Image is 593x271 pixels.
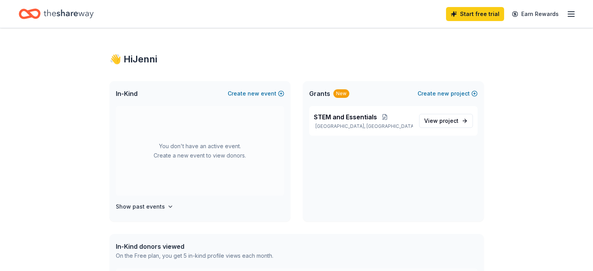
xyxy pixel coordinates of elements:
[418,89,478,98] button: Createnewproject
[424,116,458,126] span: View
[110,53,484,66] div: 👋 Hi Jenni
[333,89,349,98] div: New
[116,89,138,98] span: In-Kind
[309,89,330,98] span: Grants
[314,112,377,122] span: STEM and Essentials
[248,89,259,98] span: new
[439,117,458,124] span: project
[446,7,504,21] a: Start free trial
[116,202,173,211] button: Show past events
[116,106,284,196] div: You don't have an active event. Create a new event to view donors.
[314,123,413,129] p: [GEOGRAPHIC_DATA], [GEOGRAPHIC_DATA]
[19,5,94,23] a: Home
[116,242,273,251] div: In-Kind donors viewed
[437,89,449,98] span: new
[116,251,273,260] div: On the Free plan, you get 5 in-kind profile views each month.
[507,7,563,21] a: Earn Rewards
[116,202,165,211] h4: Show past events
[419,114,473,128] a: View project
[228,89,284,98] button: Createnewevent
